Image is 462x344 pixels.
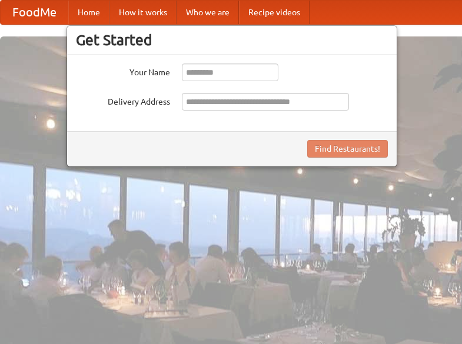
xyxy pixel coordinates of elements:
[109,1,177,24] a: How it works
[239,1,310,24] a: Recipe videos
[307,140,388,158] button: Find Restaurants!
[76,31,388,49] h3: Get Started
[68,1,109,24] a: Home
[1,1,68,24] a: FoodMe
[76,93,170,108] label: Delivery Address
[177,1,239,24] a: Who we are
[76,64,170,78] label: Your Name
